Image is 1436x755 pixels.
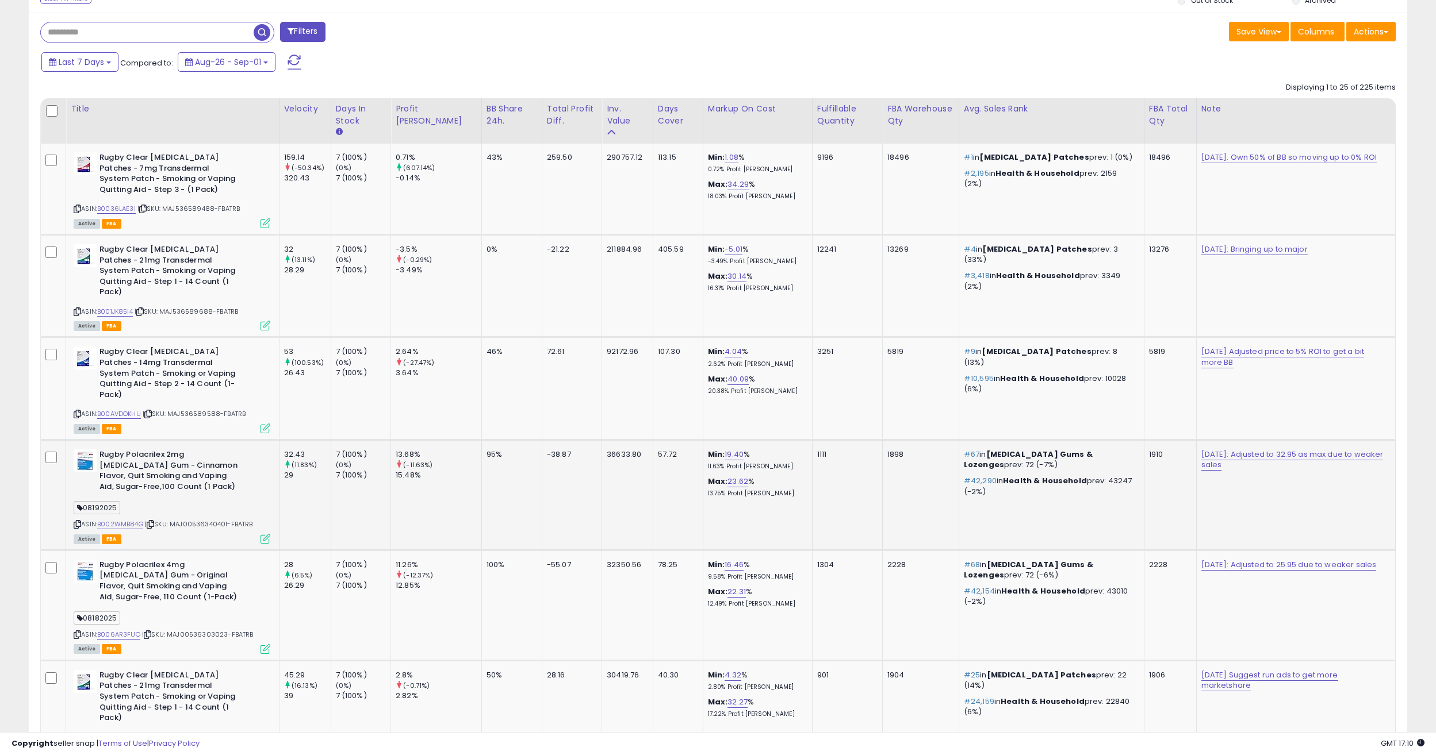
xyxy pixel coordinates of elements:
[336,346,390,357] div: 7 (100%)
[964,244,1135,265] p: in prev: 3 (33%)
[74,346,97,369] img: 41Fe7G-KogL._SL40_.jpg
[99,244,239,301] b: Rugby Clear [MEDICAL_DATA] Patches - 21mg Transdermal System Patch - Smoking or Vaping Quitting A...
[708,346,725,357] b: Min:
[487,103,537,127] div: BB Share 24h.
[487,449,533,460] div: 95%
[708,696,728,707] b: Max:
[708,463,803,471] p: 11.63% Profit [PERSON_NAME]
[964,585,995,596] span: #42,154
[487,244,533,255] div: 0%
[996,270,1080,281] span: Health & Household
[964,560,1135,580] p: in prev: 72 (-6%)
[1381,738,1424,749] span: 2025-09-9 17:10 GMT
[403,571,433,580] small: (-12.37%)
[74,560,270,653] div: ASIN:
[964,670,1135,691] p: in prev: 22 (14%)
[703,98,812,144] th: The percentage added to the cost of goods (COGS) that forms the calculator for Min & Max prices.
[102,644,121,654] span: FBA
[887,449,950,460] div: 1898
[292,571,313,580] small: (6.5%)
[74,449,270,542] div: ASIN:
[658,670,694,680] div: 40.30
[708,387,803,395] p: 20.38% Profit [PERSON_NAME]
[708,449,803,471] div: %
[607,670,644,680] div: 30419.76
[97,630,140,640] a: B006AR3FUO
[658,449,694,460] div: 57.72
[547,244,593,255] div: -21.22
[1001,585,1085,596] span: Health & Household
[547,346,593,357] div: 72.61
[178,52,275,72] button: Aug-26 - Sep-01
[137,204,240,213] span: | SKU: MAJ536589488-FBATRB
[292,681,317,690] small: (16.13%)
[708,476,728,487] b: Max:
[336,127,343,137] small: Days In Stock.
[336,173,390,183] div: 7 (100%)
[1201,152,1377,163] a: [DATE]: Own 50% of BB so moving up to 0% ROI
[396,368,481,378] div: 3.64%
[887,244,950,255] div: 13269
[708,179,728,190] b: Max:
[547,449,593,460] div: -38.87
[727,373,749,385] a: 40.09
[708,573,803,581] p: 9.58% Profit [PERSON_NAME]
[607,244,644,255] div: 211884.96
[135,307,238,316] span: | SKU: MAJ536589688-FBATRB
[98,738,147,749] a: Terms of Use
[607,560,644,570] div: 32350.56
[41,52,118,72] button: Last 7 Days
[74,560,97,583] img: 412e497lDKL._SL40_.jpg
[396,103,477,127] div: Profit [PERSON_NAME]
[887,152,950,163] div: 18496
[708,476,803,498] div: %
[336,103,386,127] div: Days In Stock
[725,152,738,163] a: 1.08
[964,696,994,707] span: #24,159
[607,103,648,127] div: Inv. value
[336,449,390,460] div: 7 (100%)
[887,103,954,127] div: FBA Warehouse Qty
[708,587,803,608] div: %
[284,691,331,701] div: 39
[74,670,97,693] img: 41kuiWUVQ5L._SL40_.jpg
[336,470,390,480] div: 7 (100%)
[487,346,533,357] div: 46%
[74,644,100,654] span: All listings currently available for purchase on Amazon
[142,630,254,639] span: | SKU: MAJ00536303023-FBATRB
[1346,22,1396,41] button: Actions
[74,152,270,227] div: ASIN:
[964,168,1135,189] p: in prev: 2159 (2%)
[97,409,141,419] a: B00AVDOKHU
[1286,82,1396,93] div: Displaying 1 to 25 of 225 items
[74,244,97,267] img: 41kuiWUVQ5L._SL40_.jpg
[102,424,121,434] span: FBA
[336,244,390,255] div: 7 (100%)
[336,670,390,680] div: 7 (100%)
[284,103,326,115] div: Velocity
[487,152,533,163] div: 43%
[708,284,803,292] p: 16.31% Profit [PERSON_NAME]
[97,307,133,317] a: B001JK85I4
[964,152,973,163] span: #1
[964,586,1135,607] p: in prev: 43010 (-2%)
[336,460,352,469] small: (0%)
[708,165,803,174] p: 0.72% Profit [PERSON_NAME]
[403,255,432,264] small: (-0.29%)
[97,519,143,529] a: B002WMB84G
[708,600,803,608] p: 12.49% Profit [PERSON_NAME]
[284,346,331,357] div: 53
[336,368,390,378] div: 7 (100%)
[964,559,980,570] span: #68
[1229,22,1289,41] button: Save View
[887,560,950,570] div: 2228
[727,586,746,598] a: 22.31
[396,244,481,255] div: -3.5%
[708,271,728,282] b: Max:
[725,244,742,255] a: -5.01
[145,519,253,529] span: | SKU: MAJ00536340401-FBATRB
[964,244,976,255] span: #4
[59,56,104,68] span: Last 7 Days
[74,501,120,514] span: 08192025
[97,204,136,214] a: B0036LAE3I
